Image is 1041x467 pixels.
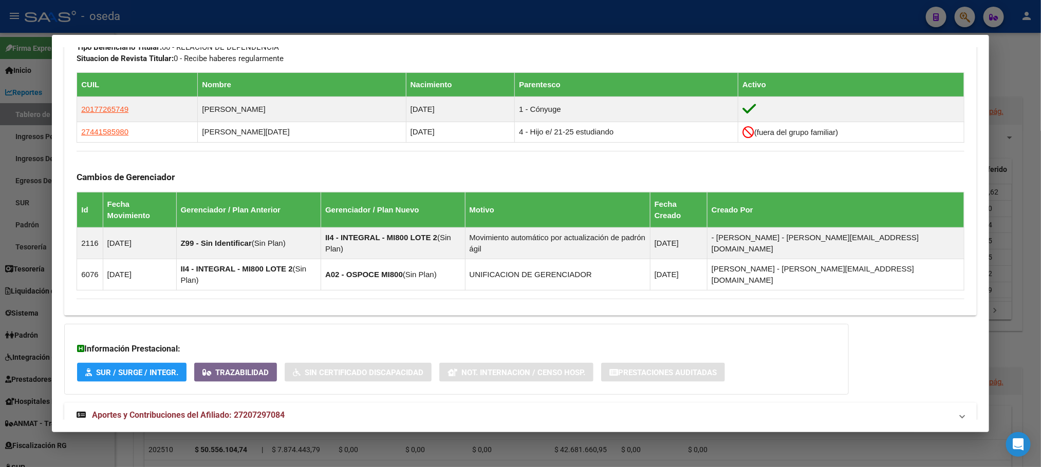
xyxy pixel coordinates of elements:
th: Motivo [465,192,650,227]
td: [PERSON_NAME] [198,96,406,122]
span: (fuera del grupo familiar) [754,128,838,137]
span: Sin Plan [254,239,283,247]
h3: Información Prestacional: [77,343,836,355]
button: Not. Internacion / Censo Hosp. [439,363,593,382]
th: CUIL [77,72,198,96]
span: Not. Internacion / Censo Hosp. [461,368,585,377]
span: Sin Plan [405,270,434,279]
td: 1 - Cónyuge [515,96,738,122]
strong: II4 - INTEGRAL - MI800 LOTE 2 [181,264,293,273]
th: Creado Por [707,192,964,227]
span: 0 - Recibe haberes regularmente [77,54,284,63]
th: Nacimiento [406,72,514,96]
th: Fecha Creado [650,192,707,227]
mat-expansion-panel-header: Aportes y Contribuciones del Afiliado: 27207297084 [64,403,976,427]
td: [DATE] [650,259,707,290]
button: SUR / SURGE / INTEGR. [77,363,187,382]
td: [PERSON_NAME][DATE] [198,122,406,142]
td: 2116 [77,227,103,259]
span: Trazabilidad [215,368,269,377]
td: [DATE] [406,96,514,122]
th: Id [77,192,103,227]
td: 6076 [77,259,103,290]
span: 00 - RELACION DE DEPENDENCIA [77,43,279,52]
td: [DATE] [406,122,514,142]
span: 27441585980 [81,127,128,136]
strong: Z99 - Sin Identificar [181,239,252,247]
strong: Tipo Beneficiario Titular: [77,43,162,52]
span: Sin Certificado Discapacidad [305,368,423,377]
th: Nombre [198,72,406,96]
td: [PERSON_NAME] - [PERSON_NAME][EMAIL_ADDRESS][DOMAIN_NAME] [707,259,964,290]
td: Movimiento automático por actualización de padrón ágil [465,227,650,259]
button: Sin Certificado Discapacidad [285,363,432,382]
td: [DATE] [103,227,176,259]
th: Fecha Movimiento [103,192,176,227]
td: - [PERSON_NAME] - [PERSON_NAME][EMAIL_ADDRESS][DOMAIN_NAME] [707,227,964,259]
th: Gerenciador / Plan Anterior [176,192,321,227]
div: Open Intercom Messenger [1006,432,1031,457]
th: Activo [738,72,964,96]
td: ( ) [321,227,465,259]
th: Parentesco [515,72,738,96]
span: SUR / SURGE / INTEGR. [96,368,178,377]
td: [DATE] [103,259,176,290]
span: Sin Plan [325,233,451,253]
span: Aportes y Contribuciones del Afiliado: 27207297084 [92,410,285,420]
span: Prestaciones Auditadas [618,368,717,377]
td: ( ) [321,259,465,290]
td: ( ) [176,227,321,259]
th: Gerenciador / Plan Nuevo [321,192,465,227]
button: Prestaciones Auditadas [601,363,725,382]
td: ( ) [176,259,321,290]
strong: A02 - OSPOCE MI800 [325,270,403,279]
button: Trazabilidad [194,363,277,382]
td: [DATE] [650,227,707,259]
h3: Cambios de Gerenciador [77,171,964,183]
td: 4 - Hijo e/ 21-25 estudiando [515,122,738,142]
strong: Situacion de Revista Titular: [77,54,174,63]
strong: II4 - INTEGRAL - MI800 LOTE 2 [325,233,437,242]
td: UNIFICACION DE GERENCIADOR [465,259,650,290]
span: Sin Plan [181,264,307,284]
span: 20177265749 [81,105,128,113]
